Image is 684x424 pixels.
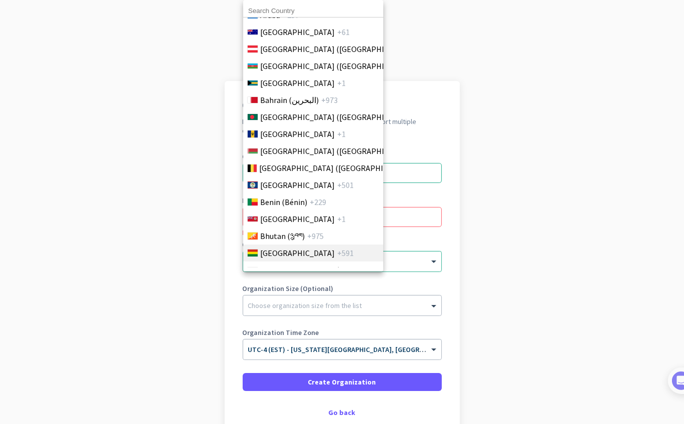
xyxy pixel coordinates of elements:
[283,9,299,21] span: +297
[260,247,335,259] span: [GEOGRAPHIC_DATA]
[310,196,326,208] span: +229
[260,128,335,140] span: [GEOGRAPHIC_DATA]
[337,179,354,191] span: +501
[259,162,415,174] span: [GEOGRAPHIC_DATA] ([GEOGRAPHIC_DATA])
[260,94,319,106] span: Bahrain (‫البحرين‬‎)
[260,264,416,276] span: [GEOGRAPHIC_DATA] ([GEOGRAPHIC_DATA])
[260,60,416,72] span: [GEOGRAPHIC_DATA] ([GEOGRAPHIC_DATA])
[260,179,335,191] span: [GEOGRAPHIC_DATA]
[260,26,335,38] span: [GEOGRAPHIC_DATA]
[243,4,383,17] input: Search Country
[260,43,416,55] span: [GEOGRAPHIC_DATA] ([GEOGRAPHIC_DATA])
[307,230,324,242] span: +975
[260,196,307,208] span: Benin (Bénin)
[260,230,305,242] span: Bhutan (འབྲུག)
[337,26,350,38] span: +61
[260,111,416,123] span: [GEOGRAPHIC_DATA] ([GEOGRAPHIC_DATA])
[337,77,346,89] span: +1
[260,145,416,157] span: [GEOGRAPHIC_DATA] ([GEOGRAPHIC_DATA])
[321,94,338,106] span: +973
[337,128,346,140] span: +1
[260,213,335,225] span: [GEOGRAPHIC_DATA]
[260,9,280,21] span: Aruba
[337,247,354,259] span: +591
[337,213,346,225] span: +1
[260,77,335,89] span: [GEOGRAPHIC_DATA]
